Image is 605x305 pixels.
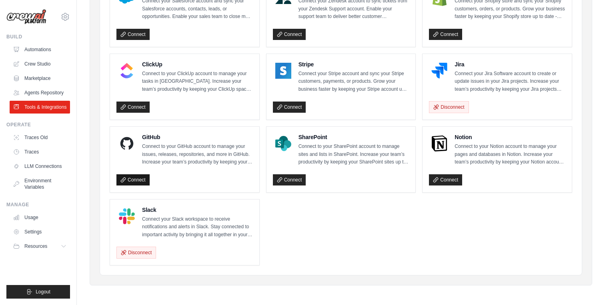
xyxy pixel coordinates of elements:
a: LLM Connections [10,160,70,173]
h4: GitHub [142,133,253,141]
p: Connect to your SharePoint account to manage sites and lists in SharePoint. Increase your team’s ... [298,143,409,166]
a: Traces Old [10,131,70,144]
a: Connect [116,29,150,40]
img: GitHub Logo [119,136,135,152]
img: Slack Logo [119,208,135,224]
a: Connect [273,29,306,40]
img: Stripe Logo [275,63,291,79]
button: Logout [6,285,70,299]
p: Connect to your GitHub account to manage your issues, releases, repositories, and more in GitHub.... [142,143,253,166]
img: ClickUp Logo [119,63,135,79]
p: Connect to your Notion account to manage your pages and databases in Notion. Increase your team’s... [455,143,565,166]
h4: SharePoint [298,133,409,141]
h4: Slack [142,206,253,214]
div: Manage [6,201,70,208]
p: Connect your Jira Software account to create or update issues in your Jira projects. Increase you... [455,70,565,94]
img: Notion Logo [431,136,447,152]
a: Connect [273,102,306,113]
h4: Jira [455,60,565,68]
a: Marketplace [10,72,70,85]
img: Jira Logo [431,63,447,79]
a: Connect [429,174,462,185]
a: Traces [10,146,70,158]
img: Logo [6,9,46,25]
h4: Notion [455,133,565,141]
p: Connect your Slack workspace to receive notifications and alerts in Slack. Stay connected to impo... [142,215,253,239]
button: Resources [10,240,70,253]
button: Disconnect [116,247,156,259]
a: Connect [116,174,150,185]
p: Connect your Stripe account and sync your Stripe customers, payments, or products. Grow your busi... [298,70,409,94]
span: Resources [24,243,47,249]
img: SharePoint Logo [275,136,291,152]
a: Connect [429,29,462,40]
p: Connect to your ClickUp account to manage your tasks in [GEOGRAPHIC_DATA]. Increase your team’s p... [142,70,253,94]
button: Disconnect [429,101,469,113]
h4: ClickUp [142,60,253,68]
div: Build [6,34,70,40]
a: Connect [116,102,150,113]
a: Connect [273,174,306,185]
a: Environment Variables [10,174,70,193]
h4: Stripe [298,60,409,68]
span: Logout [36,289,50,295]
a: Crew Studio [10,58,70,70]
a: Usage [10,211,70,224]
a: Agents Repository [10,86,70,99]
a: Automations [10,43,70,56]
a: Settings [10,225,70,238]
div: Operate [6,122,70,128]
a: Tools & Integrations [10,101,70,114]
